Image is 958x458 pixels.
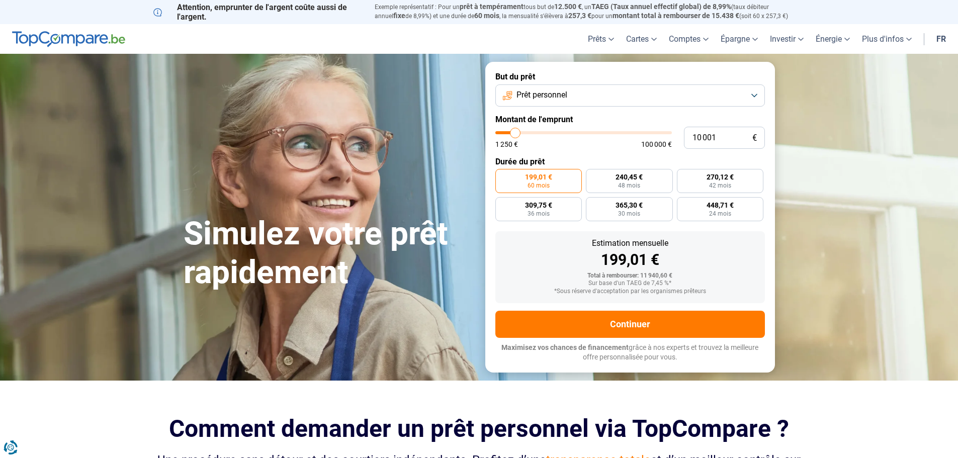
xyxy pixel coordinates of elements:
[620,24,663,54] a: Cartes
[474,12,499,20] span: 60 mois
[930,24,952,54] a: fr
[153,415,805,442] h2: Comment demander un prêt personnel via TopCompare ?
[616,202,643,209] span: 365,30 €
[616,173,643,180] span: 240,45 €
[591,3,731,11] span: TAEG (Taux annuel effectif global) de 8,99%
[528,182,550,189] span: 60 mois
[503,288,757,295] div: *Sous réserve d'acceptation par les organismes prêteurs
[618,211,640,217] span: 30 mois
[495,141,518,148] span: 1 250 €
[495,72,765,81] label: But du prêt
[184,215,473,292] h1: Simulez votre prêt rapidement
[582,24,620,54] a: Prêts
[495,311,765,338] button: Continuer
[709,211,731,217] span: 24 mois
[495,84,765,107] button: Prêt personnel
[810,24,856,54] a: Énergie
[764,24,810,54] a: Investir
[501,343,629,351] span: Maximisez vos chances de financement
[503,239,757,247] div: Estimation mensuelle
[707,173,734,180] span: 270,12 €
[525,202,552,209] span: 309,75 €
[707,202,734,209] span: 448,71 €
[503,252,757,267] div: 199,01 €
[618,182,640,189] span: 48 mois
[856,24,918,54] a: Plus d'infos
[715,24,764,54] a: Épargne
[613,12,739,20] span: montant total à rembourser de 15.438 €
[375,3,805,21] p: Exemple représentatif : Pour un tous but de , un (taux débiteur annuel de 8,99%) et une durée de ...
[460,3,524,11] span: prêt à tempérament
[554,3,582,11] span: 12.500 €
[495,115,765,124] label: Montant de l'emprunt
[495,343,765,362] p: grâce à nos experts et trouvez la meilleure offre personnalisée pour vous.
[393,12,405,20] span: fixe
[528,211,550,217] span: 36 mois
[495,157,765,166] label: Durée du prêt
[641,141,672,148] span: 100 000 €
[153,3,363,22] p: Attention, emprunter de l'argent coûte aussi de l'argent.
[709,182,731,189] span: 42 mois
[663,24,715,54] a: Comptes
[516,89,567,101] span: Prêt personnel
[503,280,757,287] div: Sur base d'un TAEG de 7,45 %*
[568,12,591,20] span: 257,3 €
[12,31,125,47] img: TopCompare
[503,272,757,280] div: Total à rembourser: 11 940,60 €
[525,173,552,180] span: 199,01 €
[752,134,757,142] span: €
